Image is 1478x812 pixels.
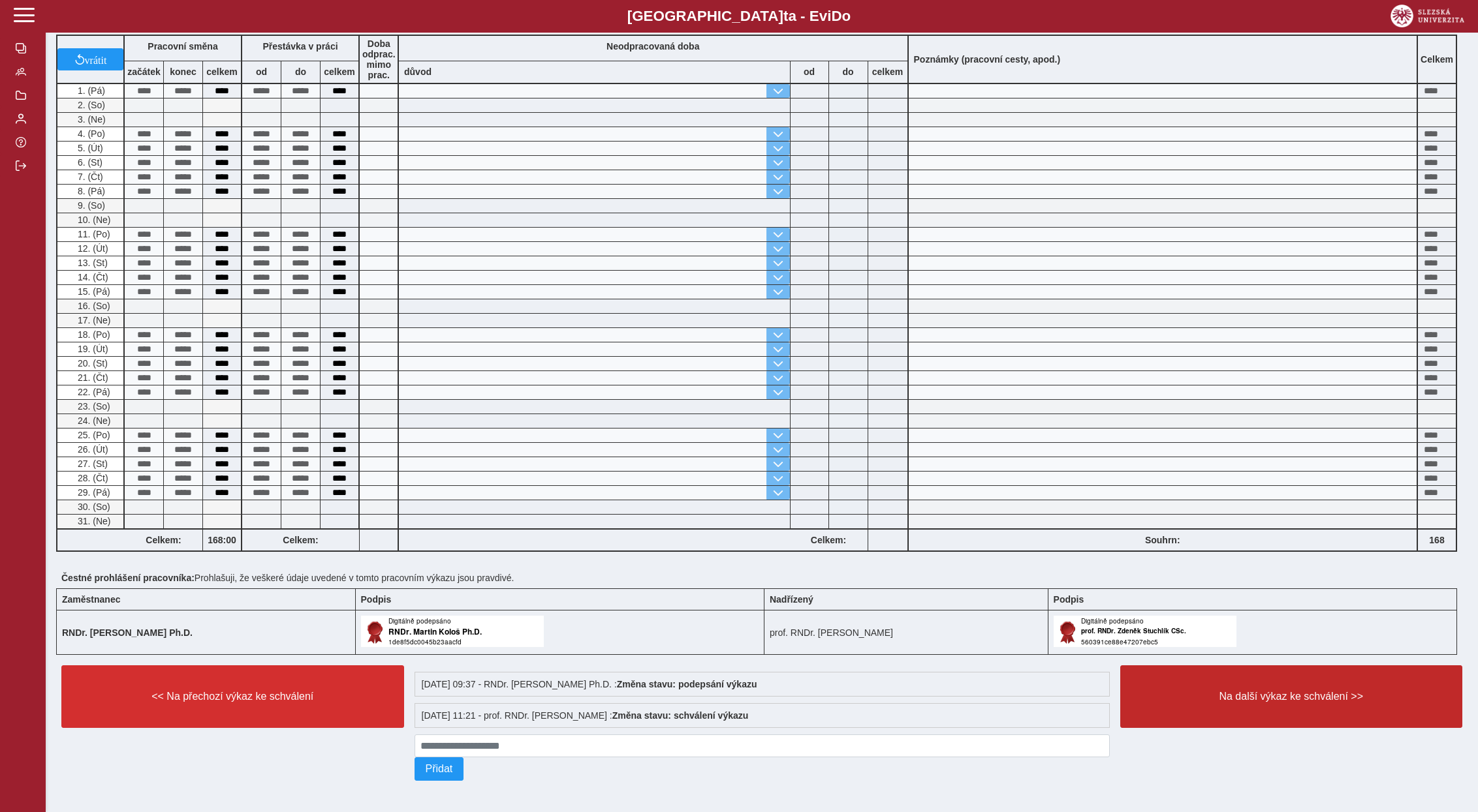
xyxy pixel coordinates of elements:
span: 17. (Ne) [75,315,111,325]
b: Celkem: [125,535,202,545]
b: do [829,67,868,77]
span: 24. (Ne) [75,415,111,426]
b: Nadřízený [770,594,813,605]
span: o [842,8,851,24]
b: Celkem: [242,535,359,545]
b: [GEOGRAPHIC_DATA] a - Evi [39,8,1439,25]
b: celkem [321,67,358,77]
span: 18. (Po) [75,329,110,340]
b: Čestné prohlášení pracovníka: [61,573,195,583]
span: 13. (St) [75,258,108,268]
div: Prohlašuji, že veškeré údaje uvedené v tomto pracovním výkazu jsou pravdivé. [56,567,1468,588]
button: Na další výkaz ke schválení >> [1120,665,1463,728]
span: 3. (Ne) [75,114,106,125]
span: 29. (Pá) [75,487,110,498]
button: Přidat [415,757,464,781]
b: Podpis [361,594,392,605]
span: 1. (Pá) [75,85,105,96]
span: 15. (Pá) [75,286,110,297]
b: Doba odprac. mimo prac. [362,38,396,80]
b: celkem [868,67,907,77]
span: Na další výkaz ke schválení >> [1131,691,1452,702]
span: 19. (Út) [75,344,108,354]
span: D [831,8,841,24]
b: Celkem [1421,54,1453,65]
b: Poznámky (pracovní cesty, apod.) [909,54,1066,65]
span: t [783,8,788,24]
span: 27. (St) [75,459,108,469]
b: Změna stavu: podepsání výkazu [617,679,757,689]
span: 5. (Út) [75,143,103,153]
span: 11. (Po) [75,229,110,239]
span: 7. (Čt) [75,172,103,182]
b: Neodpracovaná doba [606,41,699,52]
span: 4. (Po) [75,128,105,139]
b: 168 [1418,535,1456,545]
b: 168:00 [203,535,241,545]
b: Celkem: [790,535,868,545]
span: 21. (Čt) [75,372,108,383]
img: logo_web_su.png [1391,5,1464,27]
img: Digitálně podepsáno uživatelem [361,616,544,647]
span: 28. (Čt) [75,473,108,483]
b: celkem [203,67,241,77]
b: od [791,67,828,77]
span: Přidat [426,763,453,775]
span: 12. (Út) [75,243,108,254]
span: 6. (St) [75,157,102,168]
b: Pracovní směna [148,41,217,52]
span: 23. (So) [75,401,110,412]
b: Souhrn: [1145,535,1180,545]
span: << Na přechozí výkaz ke schválení [72,691,393,702]
td: prof. RNDr. [PERSON_NAME] [764,610,1048,655]
span: 26. (Út) [75,444,108,455]
button: << Na přechozí výkaz ke schválení [61,665,404,728]
span: 31. (Ne) [75,516,111,526]
b: začátek [125,67,163,77]
img: Digitálně podepsáno uživatelem [1054,616,1236,647]
span: vrátit [85,54,107,65]
b: Podpis [1054,594,1084,605]
div: [DATE] 11:21 - prof. RNDr. [PERSON_NAME] : [415,703,1110,728]
span: 9. (So) [75,200,105,211]
div: [DATE] 09:37 - RNDr. [PERSON_NAME] Ph.D. : [415,672,1110,697]
b: RNDr. [PERSON_NAME] Ph.D. [62,627,193,638]
span: 25. (Po) [75,430,110,440]
b: Zaměstnanec [62,594,120,605]
button: vrátit [57,48,123,70]
span: 10. (Ne) [75,215,111,225]
span: 22. (Pá) [75,387,110,397]
span: 20. (St) [75,358,108,368]
span: 8. (Pá) [75,186,105,196]
span: 14. (Čt) [75,272,108,282]
span: 16. (So) [75,301,110,311]
b: od [242,67,281,77]
b: konec [164,67,202,77]
b: Změna stavu: schválení výkazu [612,710,749,721]
b: do [281,67,320,77]
span: 2. (So) [75,100,105,110]
span: 30. (So) [75,502,110,512]
b: Přestávka v práci [262,41,338,52]
b: důvod [404,67,432,77]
